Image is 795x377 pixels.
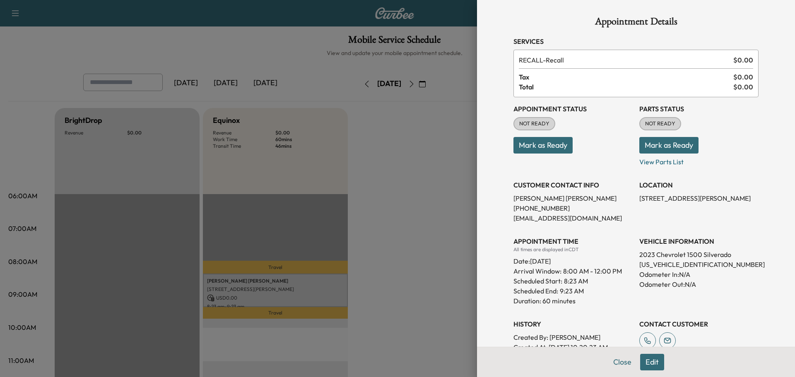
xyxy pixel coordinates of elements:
p: Scheduled Start: [513,276,562,286]
span: $ 0.00 [733,55,753,65]
h3: Parts Status [639,104,759,114]
p: Arrival Window: [513,266,633,276]
span: NOT READY [640,120,680,128]
p: [PERSON_NAME] [PERSON_NAME] [513,193,633,203]
h3: CONTACT CUSTOMER [639,319,759,329]
p: Created By : [PERSON_NAME] [513,332,633,342]
div: Date: [DATE] [513,253,633,266]
p: View Parts List [639,154,759,167]
h3: VEHICLE INFORMATION [639,236,759,246]
span: $ 0.00 [733,82,753,92]
h3: History [513,319,633,329]
h3: LOCATION [639,180,759,190]
p: Odometer Out: N/A [639,279,759,289]
span: Total [519,82,733,92]
button: Mark as Ready [513,137,573,154]
p: 2023 Chevrolet 1500 Silverado [639,250,759,259]
p: Created At : [DATE] 10:20:23 AM [513,342,633,352]
h3: Services [513,36,759,46]
p: [EMAIL_ADDRESS][DOMAIN_NAME] [513,213,633,223]
p: [PHONE_NUMBER] [513,203,633,213]
button: Mark as Ready [639,137,699,154]
p: [STREET_ADDRESS][PERSON_NAME] [639,193,759,203]
p: 9:23 AM [560,286,584,296]
button: Close [608,354,637,370]
p: Scheduled End: [513,286,558,296]
p: 8:23 AM [564,276,588,286]
p: Duration: 60 minutes [513,296,633,306]
h3: Appointment Status [513,104,633,114]
span: $ 0.00 [733,72,753,82]
span: Tax [519,72,733,82]
h1: Appointment Details [513,17,759,30]
p: [US_VEHICLE_IDENTIFICATION_NUMBER] [639,259,759,269]
span: NOT READY [514,120,554,128]
span: Recall [519,55,730,65]
h3: CUSTOMER CONTACT INFO [513,180,633,190]
span: 8:00 AM - 12:00 PM [563,266,622,276]
h3: APPOINTMENT TIME [513,236,633,246]
button: Edit [640,354,664,370]
div: All times are displayed in CDT [513,246,633,253]
p: Odometer In: N/A [639,269,759,279]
